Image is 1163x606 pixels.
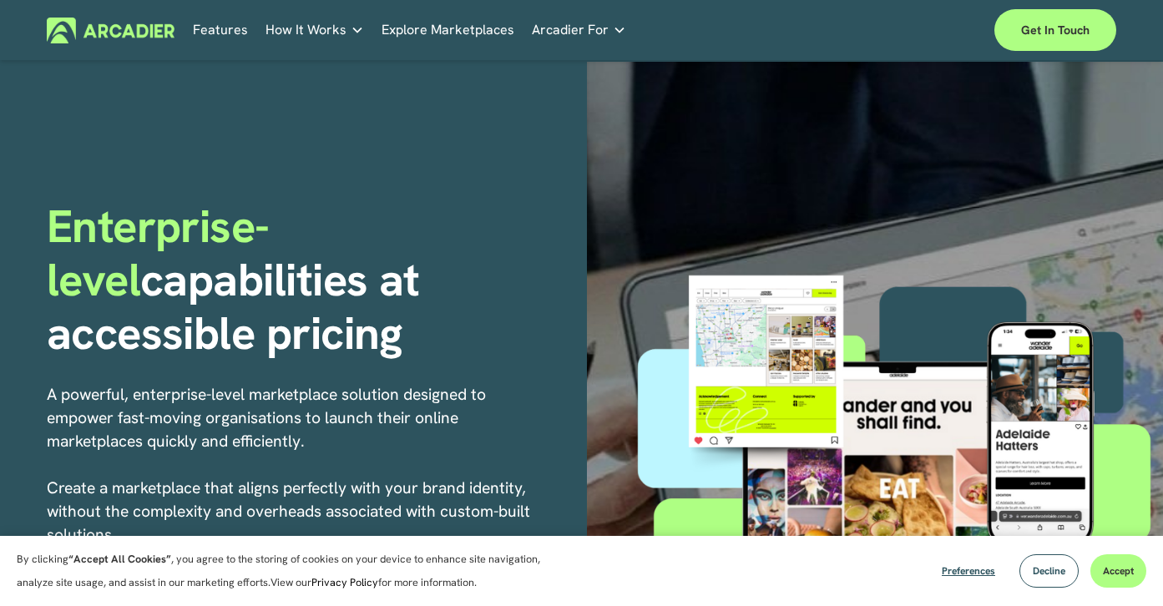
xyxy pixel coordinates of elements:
[1033,564,1065,578] span: Decline
[1019,554,1079,588] button: Decline
[47,197,270,309] span: Enterprise-level
[942,564,995,578] span: Preferences
[532,18,626,43] a: folder dropdown
[994,9,1116,51] a: Get in touch
[47,383,531,593] p: A powerful, enterprise-level marketplace solution designed to empower fast-moving organisations t...
[532,18,609,42] span: Arcadier For
[311,575,378,589] a: Privacy Policy
[265,18,364,43] a: folder dropdown
[47,250,432,362] strong: capabilities at accessible pricing
[193,18,248,43] a: Features
[265,18,346,42] span: How It Works
[382,18,514,43] a: Explore Marketplaces
[68,552,171,566] strong: “Accept All Cookies”
[47,18,174,43] img: Arcadier
[1103,564,1134,578] span: Accept
[17,548,559,594] p: By clicking , you agree to the storing of cookies on your device to enhance site navigation, anal...
[1090,554,1146,588] button: Accept
[929,554,1008,588] button: Preferences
